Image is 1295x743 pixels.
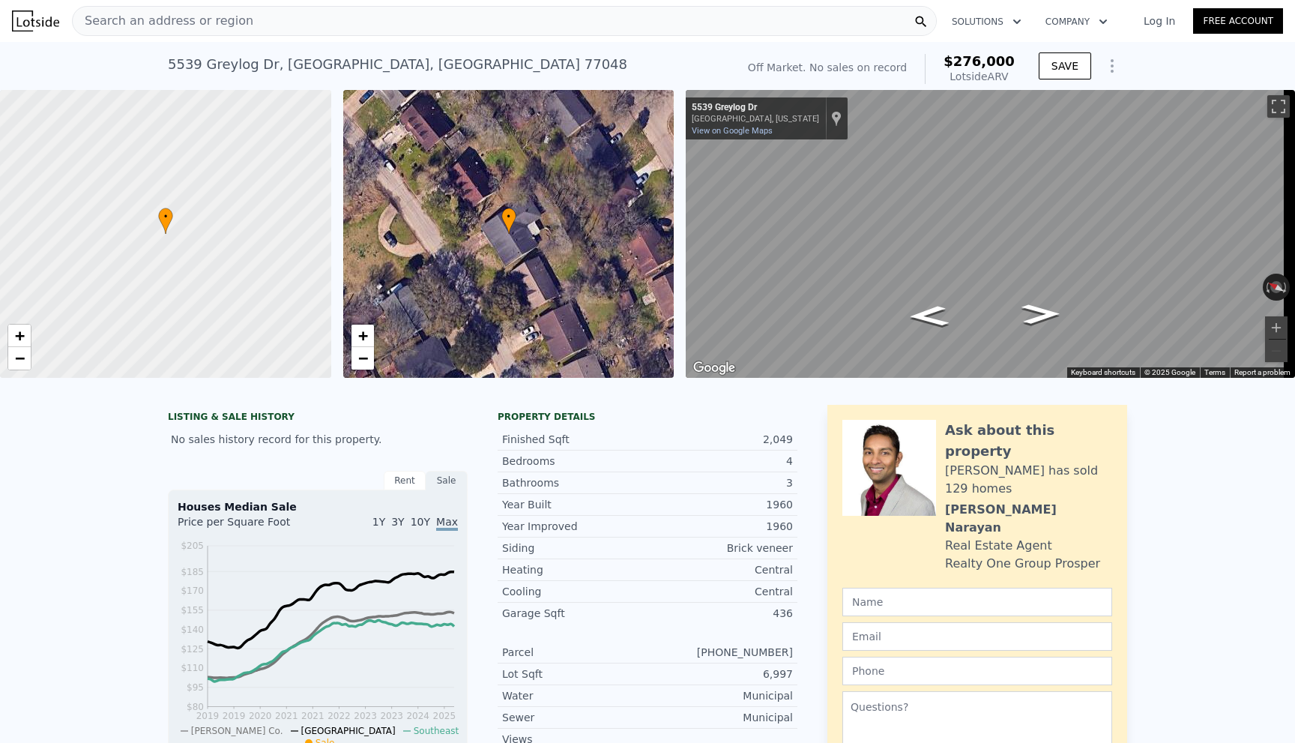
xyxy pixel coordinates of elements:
[168,426,468,453] div: No sales history record for this property.
[647,497,793,512] div: 1960
[647,432,793,447] div: 2,049
[8,325,31,347] a: Zoom in
[181,567,204,577] tspan: $185
[1265,316,1288,339] button: Zoom in
[647,688,793,703] div: Municipal
[892,301,966,331] path: Go Northwest, Greylog Dr
[1282,274,1291,301] button: Rotate clockwise
[196,711,220,721] tspan: 2019
[351,325,374,347] a: Zoom in
[647,667,793,682] div: 6,997
[1265,340,1288,362] button: Zoom out
[223,711,246,721] tspan: 2019
[1039,52,1091,79] button: SAVE
[414,726,459,736] span: Southeast
[842,657,1112,685] input: Phone
[1097,51,1127,81] button: Show Options
[1006,299,1077,328] path: Go Southeast, Greylog Dr
[178,514,318,538] div: Price per Square Foot
[181,586,204,596] tspan: $170
[647,710,793,725] div: Municipal
[944,53,1015,69] span: $276,000
[686,90,1295,378] div: Street View
[831,110,842,127] a: Show location on map
[945,537,1052,555] div: Real Estate Agent
[181,625,204,635] tspan: $140
[502,606,647,621] div: Garage Sqft
[689,358,739,378] img: Google
[351,347,374,370] a: Zoom out
[1193,8,1283,34] a: Free Account
[945,462,1112,498] div: [PERSON_NAME] has sold 129 homes
[436,516,458,531] span: Max
[647,475,793,490] div: 3
[647,562,793,577] div: Central
[1234,368,1291,376] a: Report a problem
[301,711,324,721] tspan: 2021
[502,497,647,512] div: Year Built
[502,645,647,660] div: Parcel
[191,726,283,736] span: [PERSON_NAME] Co.
[502,541,647,556] div: Siding
[945,501,1112,537] div: [PERSON_NAME] Narayan
[181,644,204,655] tspan: $125
[357,326,367,345] span: +
[8,347,31,370] a: Zoom out
[692,102,819,114] div: 5539 Greylog Dr
[178,499,458,514] div: Houses Median Sale
[1126,13,1193,28] a: Log In
[275,711,298,721] tspan: 2021
[249,711,272,721] tspan: 2020
[372,516,385,528] span: 1Y
[502,710,647,725] div: Sewer
[1071,367,1135,378] button: Keyboard shortcuts
[1144,368,1195,376] span: © 2025 Google
[940,8,1033,35] button: Solutions
[181,541,204,551] tspan: $205
[748,60,907,75] div: Off Market. No sales on record
[498,411,797,423] div: Property details
[647,541,793,556] div: Brick veneer
[181,663,204,673] tspan: $110
[187,702,204,712] tspan: $80
[1263,274,1271,301] button: Rotate counterclockwise
[945,420,1112,462] div: Ask about this property
[502,562,647,577] div: Heating
[15,349,25,367] span: −
[842,622,1112,651] input: Email
[502,584,647,599] div: Cooling
[944,69,1015,84] div: Lotside ARV
[354,711,377,721] tspan: 2023
[842,588,1112,616] input: Name
[327,711,351,721] tspan: 2022
[1033,8,1120,35] button: Company
[647,519,793,534] div: 1960
[301,726,396,736] span: [GEOGRAPHIC_DATA]
[426,471,468,490] div: Sale
[647,645,793,660] div: [PHONE_NUMBER]
[501,208,516,234] div: •
[357,349,367,367] span: −
[502,454,647,469] div: Bedrooms
[692,126,773,136] a: View on Google Maps
[692,114,819,124] div: [GEOGRAPHIC_DATA], [US_STATE]
[181,605,204,616] tspan: $155
[158,208,173,234] div: •
[647,584,793,599] div: Central
[12,10,59,31] img: Lotside
[1204,368,1225,376] a: Terms (opens in new tab)
[501,210,516,223] span: •
[168,411,468,426] div: LISTING & SALE HISTORY
[158,210,173,223] span: •
[168,54,627,75] div: 5539 Greylog Dr , [GEOGRAPHIC_DATA] , [GEOGRAPHIC_DATA] 77048
[686,90,1295,378] div: Map
[647,606,793,621] div: 436
[1267,95,1290,118] button: Toggle fullscreen view
[433,711,456,721] tspan: 2025
[1262,276,1291,299] button: Reset the view
[647,454,793,469] div: 4
[945,555,1100,573] div: Realty One Group Prosper
[502,688,647,703] div: Water
[187,682,204,693] tspan: $95
[73,12,253,30] span: Search an address or region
